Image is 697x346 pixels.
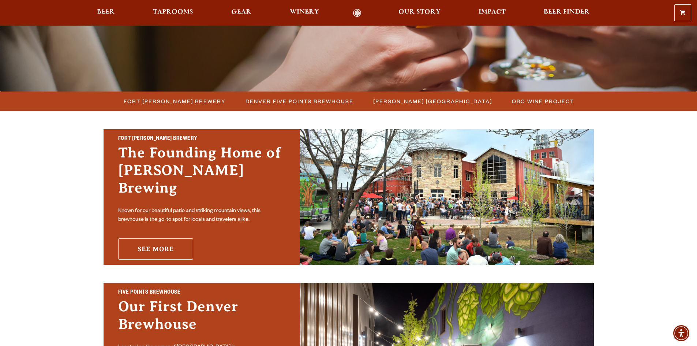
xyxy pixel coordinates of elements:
h2: Fort [PERSON_NAME] Brewery [118,134,285,144]
a: Taprooms [148,9,198,17]
span: OBC Wine Project [512,96,574,107]
img: Fort Collins Brewery & Taproom' [300,129,594,265]
h3: The Founding Home of [PERSON_NAME] Brewing [118,144,285,204]
h3: Our First Denver Brewhouse [118,298,285,340]
span: Impact [479,9,506,15]
h2: Five Points Brewhouse [118,288,285,298]
a: See More [118,238,193,260]
a: [PERSON_NAME] [GEOGRAPHIC_DATA] [369,96,496,107]
a: Odell Home [344,9,371,17]
a: OBC Wine Project [507,96,578,107]
a: Beer [92,9,120,17]
a: Winery [285,9,324,17]
span: [PERSON_NAME] [GEOGRAPHIC_DATA] [373,96,492,107]
a: Gear [226,9,256,17]
a: Our Story [394,9,445,17]
a: Fort [PERSON_NAME] Brewery [119,96,229,107]
span: Denver Five Points Brewhouse [246,96,353,107]
a: Beer Finder [539,9,595,17]
span: Our Story [398,9,441,15]
span: Taprooms [153,9,193,15]
a: Denver Five Points Brewhouse [241,96,357,107]
span: Fort [PERSON_NAME] Brewery [124,96,226,107]
span: Gear [231,9,251,15]
span: Winery [290,9,319,15]
a: Impact [474,9,510,17]
p: Known for our beautiful patio and striking mountain views, this brewhouse is the go-to spot for l... [118,207,285,224]
span: Beer [97,9,115,15]
span: Beer Finder [544,9,590,15]
div: Accessibility Menu [673,325,689,341]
